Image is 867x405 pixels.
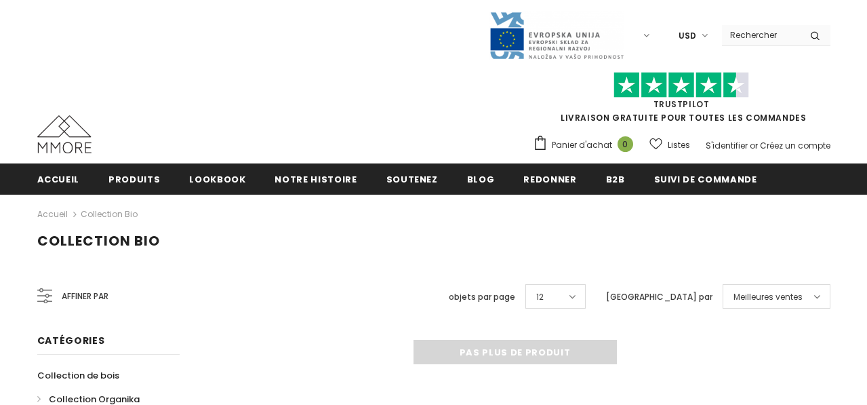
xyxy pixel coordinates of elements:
[760,140,830,151] a: Créez un compte
[189,163,245,194] a: Lookbook
[523,173,576,186] span: Redonner
[750,140,758,151] span: or
[386,163,438,194] a: soutenez
[37,369,119,382] span: Collection de bois
[606,163,625,194] a: B2B
[654,163,757,194] a: Suivi de commande
[189,173,245,186] span: Lookbook
[533,135,640,155] a: Panier d'achat 0
[37,364,119,387] a: Collection de bois
[533,78,830,123] span: LIVRAISON GRATUITE POUR TOUTES LES COMMANDES
[679,29,696,43] span: USD
[467,173,495,186] span: Blog
[489,29,624,41] a: Javni Razpis
[449,290,515,304] label: objets par page
[536,290,544,304] span: 12
[552,138,612,152] span: Panier d'achat
[606,173,625,186] span: B2B
[706,140,748,151] a: S'identifier
[108,163,160,194] a: Produits
[37,115,92,153] img: Cas MMORE
[653,98,710,110] a: TrustPilot
[467,163,495,194] a: Blog
[37,173,80,186] span: Accueil
[654,173,757,186] span: Suivi de commande
[613,72,749,98] img: Faites confiance aux étoiles pilotes
[37,334,105,347] span: Catégories
[275,163,357,194] a: Notre histoire
[649,133,690,157] a: Listes
[722,25,800,45] input: Search Site
[386,173,438,186] span: soutenez
[489,11,624,60] img: Javni Razpis
[37,231,160,250] span: Collection Bio
[733,290,803,304] span: Meilleures ventes
[108,173,160,186] span: Produits
[275,173,357,186] span: Notre histoire
[81,208,138,220] a: Collection Bio
[62,289,108,304] span: Affiner par
[37,163,80,194] a: Accueil
[37,206,68,223] a: Accueil
[668,138,690,152] span: Listes
[606,290,712,304] label: [GEOGRAPHIC_DATA] par
[618,136,633,152] span: 0
[523,163,576,194] a: Redonner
